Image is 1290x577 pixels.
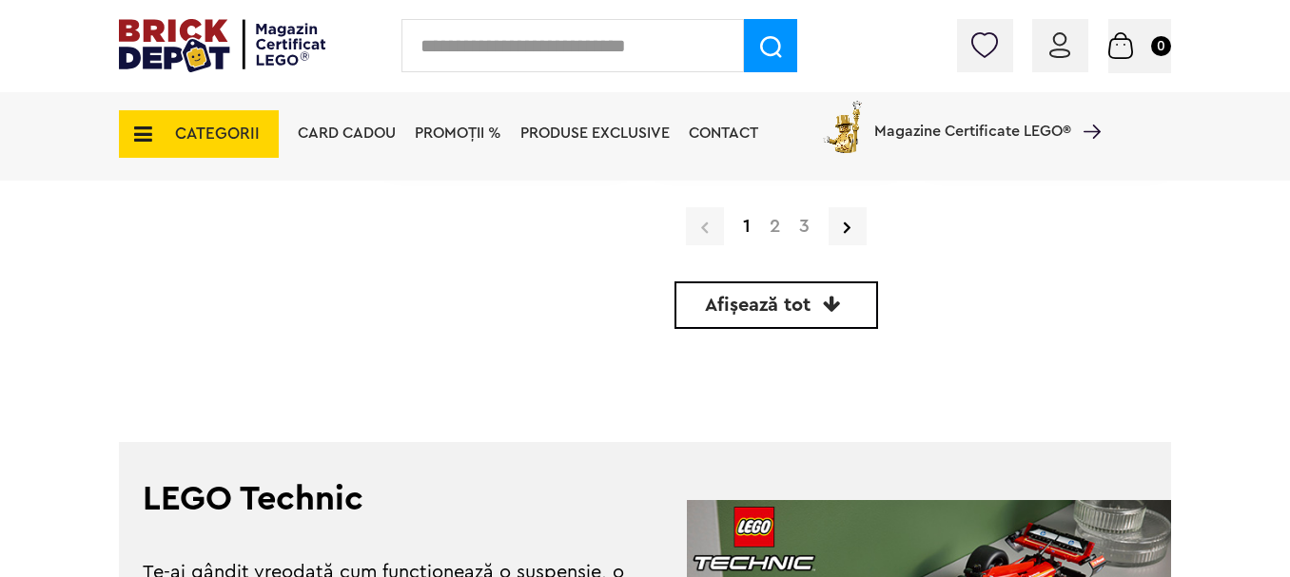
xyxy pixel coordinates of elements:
a: Pagina urmatoare [829,207,867,245]
strong: 1 [733,217,760,236]
h2: LEGO Technic [143,482,663,516]
a: Afișează tot [674,281,878,329]
a: Produse exclusive [520,125,670,141]
span: Magazine Certificate LEGO® [874,97,1071,141]
a: PROMOȚII % [415,125,501,141]
small: 0 [1151,36,1171,56]
a: Magazine Certificate LEGO® [1071,100,1101,115]
a: Contact [689,125,758,141]
a: Card Cadou [298,125,396,141]
span: Afișează tot [705,296,811,315]
span: CATEGORII [175,125,260,142]
a: 3 [790,217,819,236]
a: 2 [760,217,790,236]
